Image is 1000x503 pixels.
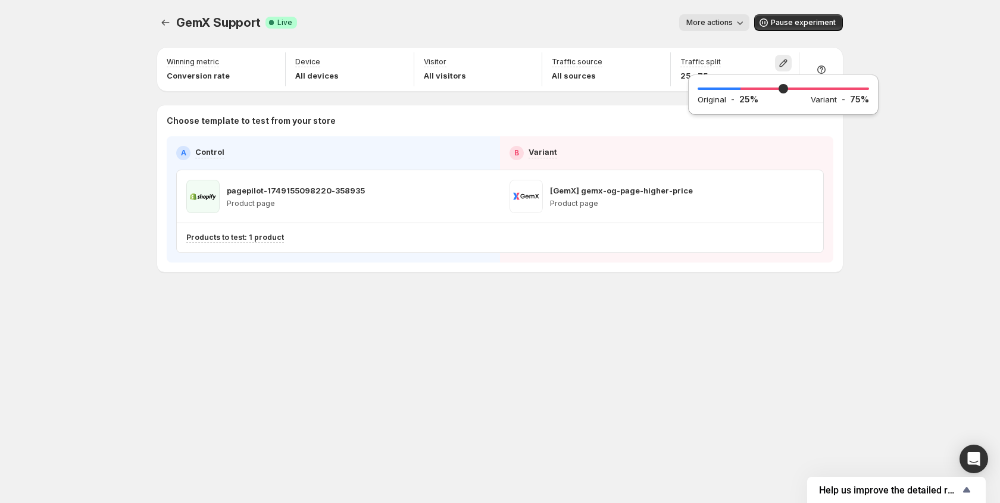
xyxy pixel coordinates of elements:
button: More actions [679,14,749,31]
img: [GemX] gemx-og-page-higher-price [510,180,543,213]
span: Pause experiment [771,18,836,27]
p: All sources [552,70,602,82]
p: 25 - 75 [680,70,721,82]
span: More actions [686,18,733,27]
p: Traffic split [680,57,721,67]
p: 25 % [739,93,758,105]
h2: A [181,148,186,158]
p: Winning metric [167,57,219,67]
p: 75 % [850,93,869,105]
p: Device [295,57,320,67]
p: Visitor [424,57,446,67]
p: Variant [529,146,557,158]
button: Experiments [157,14,174,31]
p: Conversion rate [167,70,230,82]
button: Pause experiment [754,14,843,31]
h2: Variant [811,93,837,105]
p: [GemX] gemx-og-page-higher-price [550,185,693,196]
p: Traffic source [552,57,602,67]
div: Open Intercom Messenger [960,445,988,473]
p: Products to test: 1 product [186,233,284,242]
p: pagepilot-1749155098220-358935 [227,185,365,196]
p: All devices [295,70,339,82]
p: Product page [227,199,365,208]
div: - [811,93,869,105]
span: Live [277,18,292,27]
button: Show survey - Help us improve the detailed report for A/B campaigns [819,483,974,497]
span: Help us improve the detailed report for A/B campaigns [819,485,960,496]
p: Choose template to test from your store [167,115,833,127]
h2: B [514,148,519,158]
h2: Original [698,93,726,105]
div: - [698,93,811,105]
span: GemX Support [176,15,261,30]
img: pagepilot-1749155098220-358935 [186,180,220,213]
p: All visitors [424,70,466,82]
p: Product page [550,199,693,208]
p: Control [195,146,224,158]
